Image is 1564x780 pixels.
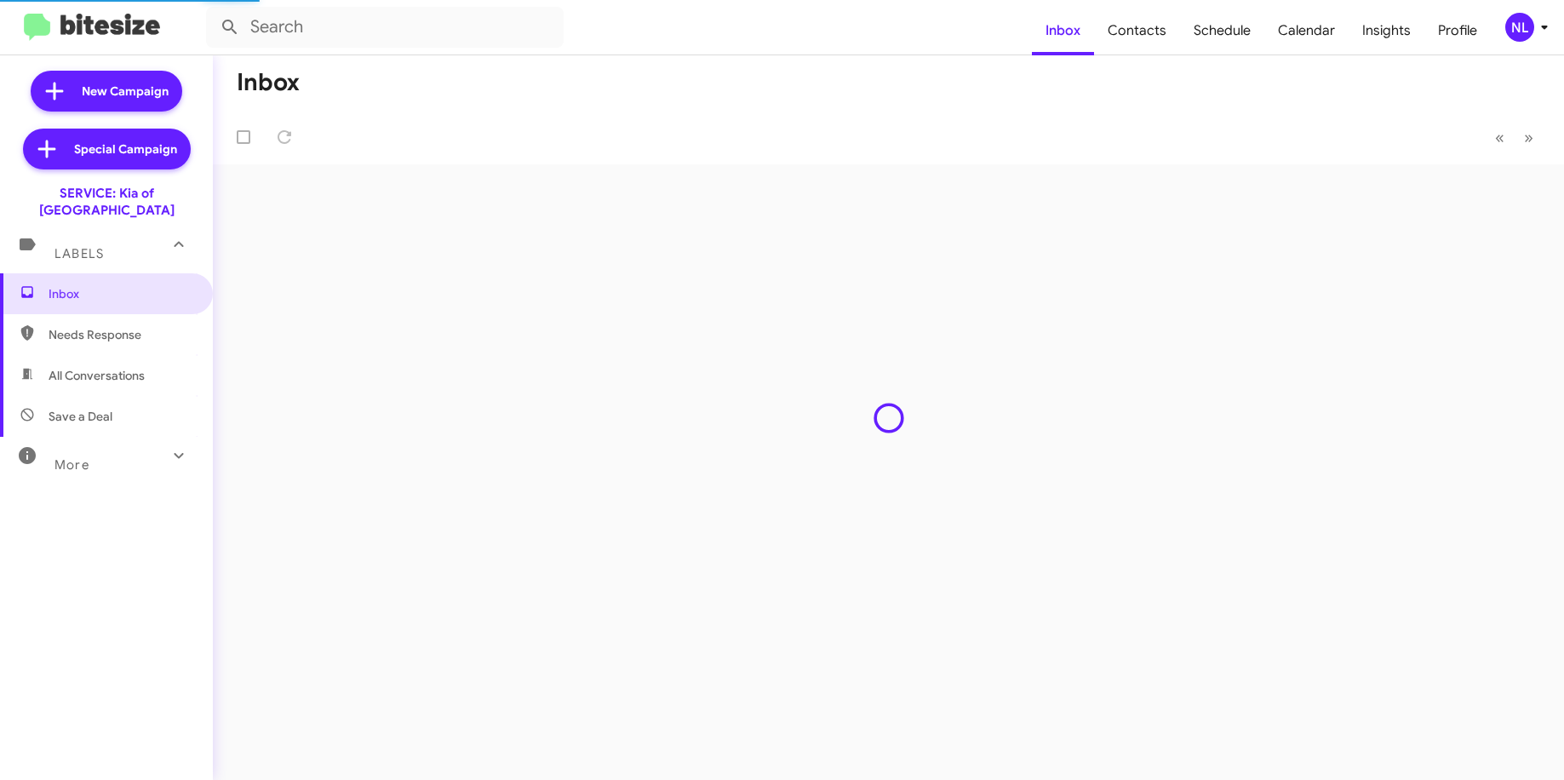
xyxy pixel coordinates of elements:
[237,69,300,96] h1: Inbox
[1094,6,1180,55] a: Contacts
[74,141,177,158] span: Special Campaign
[1180,6,1264,55] a: Schedule
[54,246,104,261] span: Labels
[1505,13,1534,42] div: NL
[82,83,169,100] span: New Campaign
[49,367,145,384] span: All Conversations
[1264,6,1349,55] a: Calendar
[54,457,89,473] span: More
[31,71,182,112] a: New Campaign
[1514,120,1544,155] button: Next
[1485,120,1515,155] button: Previous
[1524,127,1533,148] span: »
[49,326,193,343] span: Needs Response
[206,7,564,48] input: Search
[1349,6,1424,55] a: Insights
[49,285,193,302] span: Inbox
[1495,127,1504,148] span: «
[1424,6,1491,55] a: Profile
[1032,6,1094,55] a: Inbox
[1486,120,1544,155] nav: Page navigation example
[1491,13,1545,42] button: NL
[49,408,112,425] span: Save a Deal
[23,129,191,169] a: Special Campaign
